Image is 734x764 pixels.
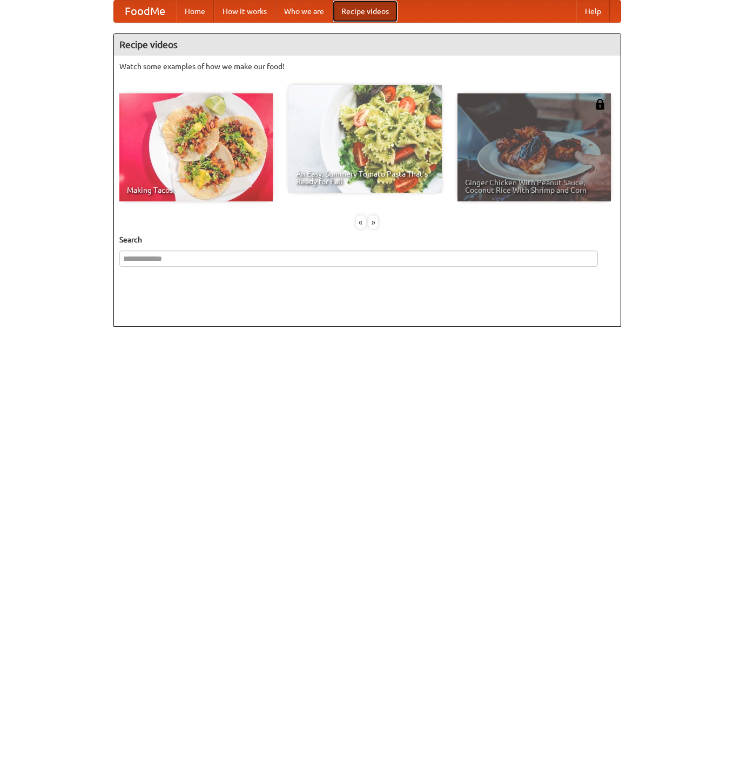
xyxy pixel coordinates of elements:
a: Who we are [275,1,333,22]
a: An Easy, Summery Tomato Pasta That's Ready for Fall [288,85,442,193]
div: « [356,215,366,229]
a: Home [176,1,214,22]
span: Making Tacos [127,186,265,194]
a: Recipe videos [333,1,398,22]
img: 483408.png [595,99,605,110]
span: An Easy, Summery Tomato Pasta That's Ready for Fall [296,170,434,185]
a: How it works [214,1,275,22]
h4: Recipe videos [114,34,621,56]
p: Watch some examples of how we make our food! [119,61,615,72]
a: Making Tacos [119,93,273,201]
div: » [368,215,378,229]
a: Help [576,1,610,22]
h5: Search [119,234,615,245]
a: FoodMe [114,1,176,22]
